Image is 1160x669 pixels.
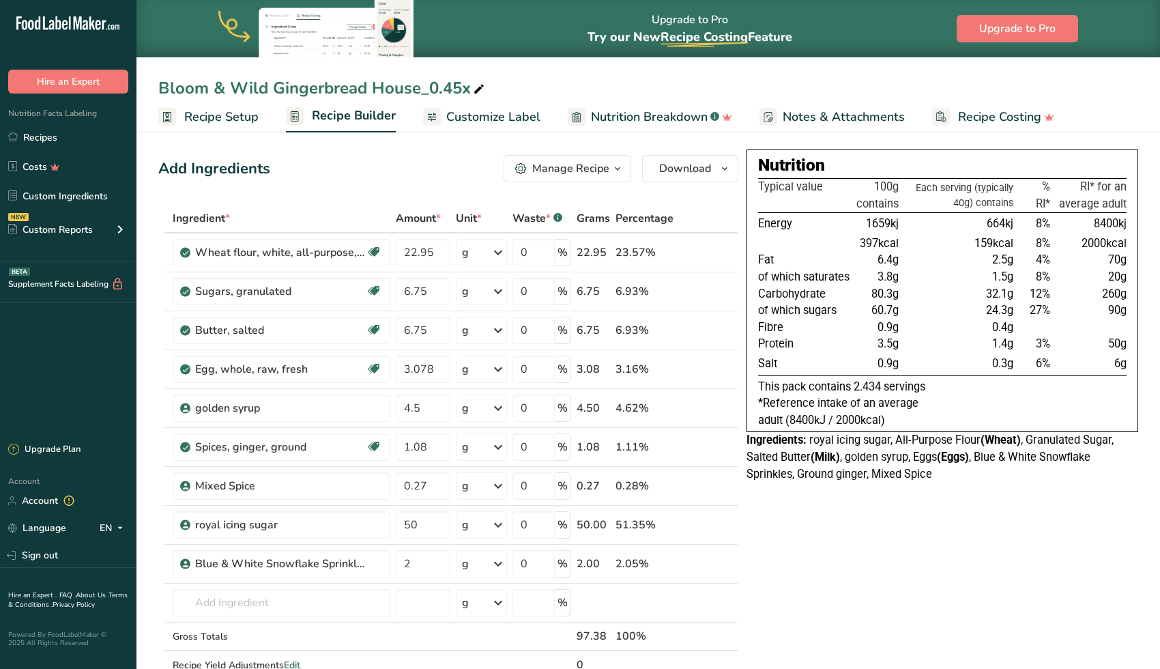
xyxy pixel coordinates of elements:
td: of which sugars [758,302,854,319]
div: 2.05% [615,556,673,572]
td: 8400kj [1053,213,1127,236]
b: (Wheat) [981,433,1021,446]
div: g [462,244,469,261]
span: Try our New Feature [588,29,792,45]
div: Upgrade to Pro [588,1,792,57]
div: Nutrition [758,153,1127,178]
b: (Milk) [811,451,840,464]
a: FAQ . [59,590,76,600]
span: Grams [577,210,610,227]
span: 3.8g [878,270,899,283]
b: (Eggs) [937,451,969,464]
td: 260g [1053,286,1127,303]
div: royal icing sugar [195,517,366,533]
span: 0.3g [992,357,1013,370]
span: 32.1g [986,287,1013,300]
a: Privacy Policy [53,600,95,610]
div: 50.00 [577,517,610,533]
span: Customize Label [446,108,540,126]
a: Notes & Attachments [759,102,905,132]
div: 97.38 [577,628,610,644]
div: Upgrade Plan [8,443,81,457]
span: 0.4g [992,321,1013,334]
div: Bloom & Wild Gingerbread House_0.45x [158,76,487,100]
div: BETA [9,268,30,276]
span: 3.5g [878,337,899,350]
span: 24.3g [986,304,1013,317]
span: Unit [456,210,482,227]
div: 6.93% [615,283,673,300]
a: Hire an Expert . [8,590,57,600]
th: 100g contains [854,178,901,212]
span: 27% [1030,304,1050,317]
td: Energy [758,213,854,236]
div: EN [100,520,128,537]
button: Upgrade to Pro [957,15,1078,42]
div: g [462,361,469,378]
span: Recipe Builder [312,106,396,125]
td: 70g [1053,252,1127,269]
span: 2.5g [992,253,1013,266]
div: golden syrup [195,400,366,416]
span: 159kcal [974,237,1013,250]
div: 2.00 [577,556,610,572]
span: 1.5g [992,270,1013,283]
span: Ingredients: [746,433,807,446]
span: 0.9g [878,357,899,370]
span: Recipe Setup [184,108,259,126]
span: *Reference intake of an average adult (8400kJ / 2000kcal) [758,397,918,427]
div: g [462,439,469,455]
td: Carbohydrate [758,286,854,303]
div: 0.28% [615,478,673,494]
div: g [462,400,469,416]
div: Powered By FoodLabelMaker © 2025 All Rights Reserved [8,631,128,647]
div: g [462,322,469,339]
span: 8% [1036,217,1050,230]
div: g [462,556,469,572]
span: Percentage [615,210,673,227]
span: 12% [1030,287,1050,300]
button: Download [642,155,738,182]
th: Typical value [758,178,854,212]
p: This pack contains 2.434 servings [758,379,1127,396]
span: Recipe Costing [661,29,748,45]
div: 1.08 [577,439,610,455]
span: Upgrade to Pro [979,20,1056,37]
td: Protein [758,336,854,353]
td: 2000kcal [1053,236,1127,253]
div: Wheat flour, white, all-purpose, self-rising, enriched [195,244,366,261]
iframe: Intercom live chat [1114,623,1146,655]
td: Fibre [758,319,854,337]
span: 0.9g [878,321,899,334]
span: Amount [396,210,441,227]
div: Add Ingredients [158,158,270,180]
span: Download [659,160,711,177]
td: 90g [1053,302,1127,319]
div: 6.75 [577,322,610,339]
div: 22.95 [577,244,610,261]
span: 664kj [987,217,1013,230]
span: 1659kj [866,217,899,230]
div: 3.16% [615,361,673,378]
a: Recipe Setup [158,102,259,132]
div: 51.35% [615,517,673,533]
td: Salt [758,353,854,375]
td: 6g [1053,353,1127,375]
div: Sugars, granulated [195,283,366,300]
div: Mixed Spice [195,478,366,494]
div: 100% [615,628,673,644]
span: 6% [1036,357,1050,370]
a: Language [8,516,66,540]
td: of which saturates [758,269,854,286]
div: Butter, salted [195,322,366,339]
span: 397kcal [860,237,899,250]
span: 60.7g [871,304,899,317]
div: Manage Recipe [532,160,609,177]
span: Notes & Attachments [783,108,905,126]
a: Nutrition Breakdown [568,102,732,132]
td: Fat [758,252,854,269]
td: 50g [1053,336,1127,353]
button: Manage Recipe [504,155,631,182]
div: 4.62% [615,400,673,416]
div: 4.50 [577,400,610,416]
